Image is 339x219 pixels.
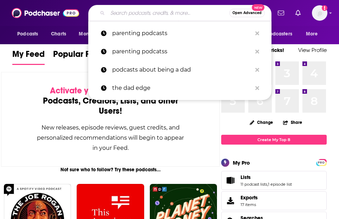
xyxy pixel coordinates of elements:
button: Show profile menu [312,5,327,21]
button: open menu [12,27,47,41]
input: Search podcasts, credits, & more... [108,7,229,19]
a: Lists [224,175,238,185]
span: 17 items [241,202,258,207]
span: Podcasts [17,29,38,39]
a: 11 podcast lists [241,182,267,187]
span: PRO [317,160,326,165]
a: Create My Top 8 [221,135,327,144]
span: New [252,4,264,11]
span: More [306,29,318,39]
a: Exports [221,191,327,210]
div: Not sure who to follow? Try these podcasts... [1,167,220,173]
div: Search podcasts, credits, & more... [88,5,271,21]
span: Monitoring [79,29,104,39]
a: Charts [46,27,70,41]
span: My Feed [12,49,45,64]
span: Exports [224,196,238,206]
span: Charts [51,29,66,39]
img: User Profile [312,5,327,21]
svg: Add a profile image [322,5,327,11]
a: Popular Feed [53,49,104,65]
span: Exports [241,194,258,201]
span: For Podcasters [258,29,292,39]
button: Open AdvancedNew [229,9,265,17]
span: Lists [241,174,251,180]
div: New releases, episode reviews, guest credits, and personalized recommendations will begin to appe... [37,122,184,153]
button: Share [283,115,302,129]
a: View Profile [298,47,327,53]
a: My Feed [12,49,45,65]
span: , [267,182,268,187]
a: the dad edge [88,79,271,97]
div: by following Podcasts, Creators, Lists, and other Users! [37,86,184,116]
button: open menu [301,27,327,41]
a: Lists [241,174,292,180]
span: Activate your Feed [50,85,122,96]
div: My Pro [233,159,250,166]
span: Open Advanced [232,11,262,15]
a: parenting podcasts [88,24,271,42]
button: Change [245,118,277,127]
img: Podchaser - Follow, Share and Rate Podcasts [12,6,79,20]
a: Show notifications dropdown [275,7,287,19]
p: podcasts about being a dad [112,61,252,79]
a: podcasts about being a dad [88,61,271,79]
a: 1 episode list [268,182,292,187]
p: parenting podcatss [112,42,252,61]
a: Show notifications dropdown [293,7,303,19]
a: parenting podcatss [88,42,271,61]
button: open menu [74,27,113,41]
a: PRO [317,159,326,165]
span: Popular Feed [53,49,104,64]
p: parenting podcasts [112,24,252,42]
button: open menu [254,27,302,41]
span: Lists [221,171,327,190]
p: the dad edge [112,79,252,97]
span: Logged in as CaveHenricks [312,5,327,21]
